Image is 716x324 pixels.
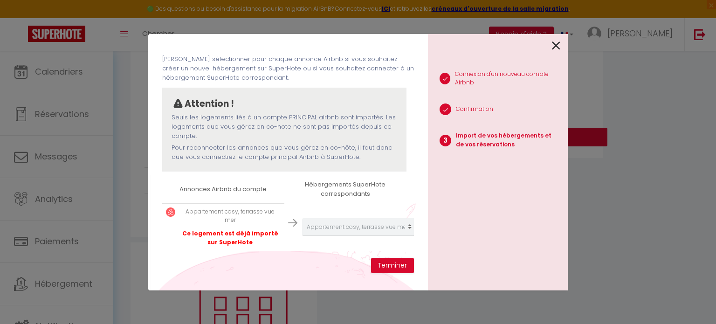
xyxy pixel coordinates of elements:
[456,105,493,114] p: Confirmation
[162,55,414,83] p: [PERSON_NAME] sélectionner pour chaque annonce Airbnb si vous souhaitez créer un nouvel hébergeme...
[455,70,560,88] p: Connexion d'un nouveau compte Airbnb
[7,4,35,32] button: Ouvrir le widget de chat LiveChat
[162,176,284,203] th: Annonces Airbnb du compte
[172,113,397,141] p: Seuls les logements liés à un compte PRINCIPAL airbnb sont importés. Les logements que vous gérez...
[180,207,281,225] p: Appartement cosy, terrasse vue mer
[371,258,414,274] button: Terminer
[172,143,397,162] p: Pour reconnecter les annonces que vous gérez en co-hôte, il faut donc que vous connectiez le comp...
[284,176,406,203] th: Hébergements SuperHote correspondants
[185,97,234,111] p: Attention !
[456,131,560,149] p: Import de vos hébergements et de vos réservations
[440,135,451,146] span: 3
[180,229,281,247] p: Ce logement est déjà importé sur SuperHote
